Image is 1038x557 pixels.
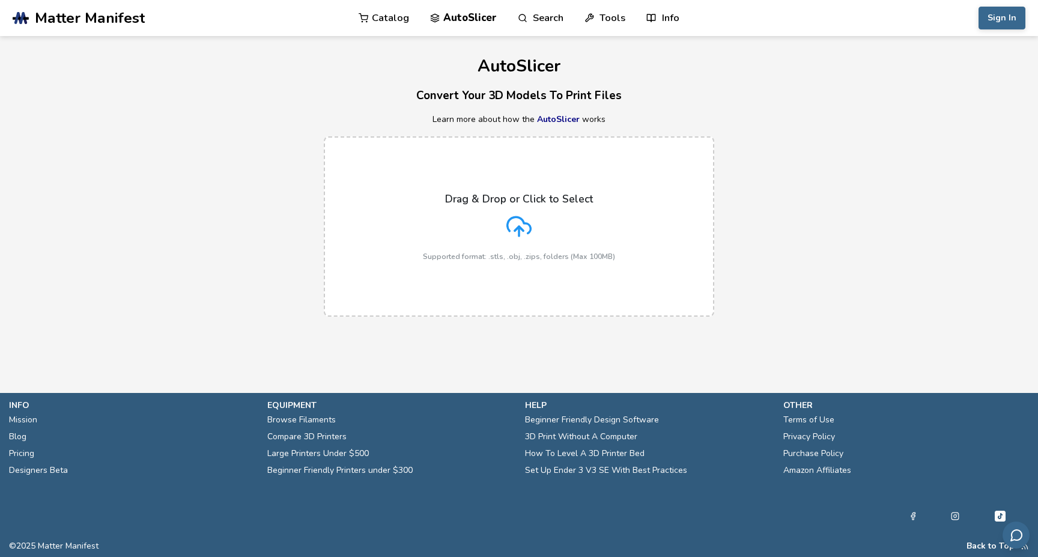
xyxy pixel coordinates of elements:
a: Blog [9,428,26,445]
span: © 2025 Matter Manifest [9,541,99,551]
a: Set Up Ender 3 V3 SE With Best Practices [525,462,687,479]
p: other [783,399,1030,412]
a: Privacy Policy [783,428,835,445]
a: Beginner Friendly Printers under $300 [267,462,413,479]
a: AutoSlicer [537,114,580,125]
p: Supported format: .stls, .obj, .zips, folders (Max 100MB) [423,252,615,261]
a: Facebook [909,509,917,523]
button: Sign In [979,7,1025,29]
a: Designers Beta [9,462,68,479]
p: Drag & Drop or Click to Select [445,193,593,205]
a: Compare 3D Printers [267,428,347,445]
button: Send feedback via email [1003,522,1030,549]
p: equipment [267,399,514,412]
span: Matter Manifest [35,10,145,26]
a: How To Level A 3D Printer Bed [525,445,645,462]
a: Purchase Policy [783,445,843,462]
a: Beginner Friendly Design Software [525,412,659,428]
a: Browse Filaments [267,412,336,428]
a: Amazon Affiliates [783,462,851,479]
a: Mission [9,412,37,428]
p: help [525,399,771,412]
a: RSS Feed [1021,541,1029,551]
button: Back to Top [967,541,1015,551]
a: Instagram [951,509,959,523]
a: Large Printers Under $500 [267,445,369,462]
p: info [9,399,255,412]
a: Terms of Use [783,412,834,428]
a: Pricing [9,445,34,462]
a: Tiktok [993,509,1007,523]
a: 3D Print Without A Computer [525,428,637,445]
